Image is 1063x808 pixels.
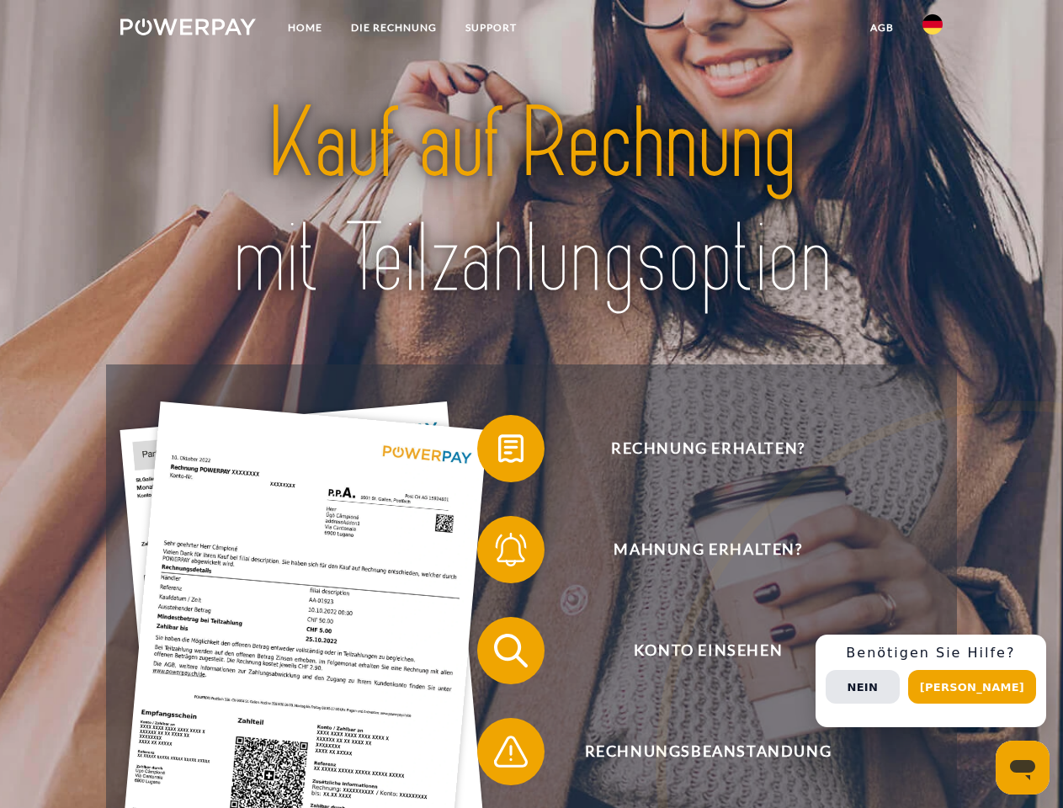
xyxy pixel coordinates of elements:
span: Konto einsehen [502,617,914,684]
a: DIE RECHNUNG [337,13,451,43]
button: Konto einsehen [477,617,915,684]
img: title-powerpay_de.svg [161,81,902,322]
img: qb_bell.svg [490,529,532,571]
a: SUPPORT [451,13,531,43]
button: Nein [826,670,900,704]
button: Rechnungsbeanstandung [477,718,915,785]
img: logo-powerpay-white.svg [120,19,256,35]
img: qb_bill.svg [490,428,532,470]
span: Mahnung erhalten? [502,516,914,583]
iframe: Schaltfläche zum Öffnen des Messaging-Fensters [996,741,1050,795]
button: Rechnung erhalten? [477,415,915,482]
div: Schnellhilfe [816,635,1046,727]
img: de [922,14,943,35]
a: Home [274,13,337,43]
img: qb_search.svg [490,630,532,672]
span: Rechnung erhalten? [502,415,914,482]
h3: Benötigen Sie Hilfe? [826,645,1036,662]
img: qb_warning.svg [490,731,532,773]
button: [PERSON_NAME] [908,670,1036,704]
button: Mahnung erhalten? [477,516,915,583]
a: agb [856,13,908,43]
span: Rechnungsbeanstandung [502,718,914,785]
